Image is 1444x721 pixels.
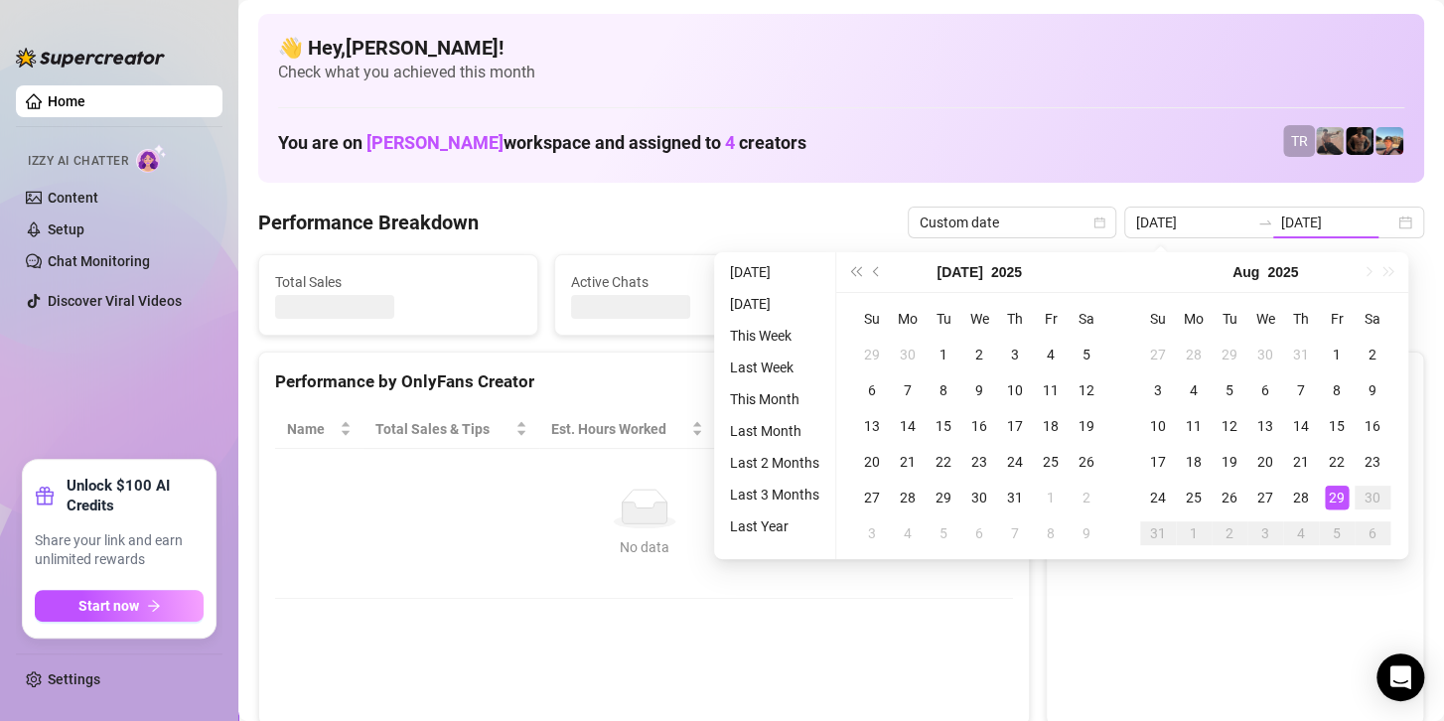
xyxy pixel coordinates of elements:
a: Setup [48,221,84,237]
h4: Performance Breakdown [258,209,479,236]
button: Start nowarrow-right [35,590,204,622]
span: Check what you achieved this month [278,62,1404,83]
div: Est. Hours Worked [551,418,688,440]
span: Custom date [920,208,1104,237]
span: Total Sales [275,271,521,293]
th: Sales / Hour [715,410,849,449]
a: Settings [48,671,100,687]
strong: Unlock $100 AI Credits [67,476,204,515]
span: Chat Conversion [861,418,985,440]
span: to [1257,215,1273,230]
th: Chat Conversion [849,410,1013,449]
span: Sales / Hour [727,418,821,440]
span: Start now [78,598,139,614]
span: Active Chats [571,271,817,293]
span: swap-right [1257,215,1273,230]
th: Name [275,410,363,449]
span: Total Sales & Tips [375,418,511,440]
h4: 👋 Hey, [PERSON_NAME] ! [278,34,1404,62]
span: Share your link and earn unlimited rewards [35,531,204,570]
h1: You are on workspace and assigned to creators [278,132,806,154]
div: No data [295,536,993,558]
img: Trent [1346,127,1373,155]
span: [PERSON_NAME] [366,132,504,153]
a: Chat Monitoring [48,253,150,269]
span: gift [35,486,55,505]
input: Start date [1136,212,1249,233]
img: Zach [1375,127,1403,155]
span: Izzy AI Chatter [28,152,128,171]
a: Content [48,190,98,206]
div: Sales by OnlyFans Creator [1063,368,1407,395]
span: 4 [725,132,735,153]
div: Performance by OnlyFans Creator [275,368,1013,395]
th: Total Sales & Tips [363,410,539,449]
a: Home [48,93,85,109]
input: End date [1281,212,1394,233]
a: Discover Viral Videos [48,293,182,309]
img: logo-BBDzfeDw.svg [16,48,165,68]
span: TR [1291,130,1308,152]
span: Messages Sent [866,271,1112,293]
img: LC [1316,127,1344,155]
span: Name [287,418,336,440]
div: Open Intercom Messenger [1376,653,1424,701]
span: calendar [1093,216,1105,228]
img: AI Chatter [136,144,167,173]
span: arrow-right [147,599,161,613]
